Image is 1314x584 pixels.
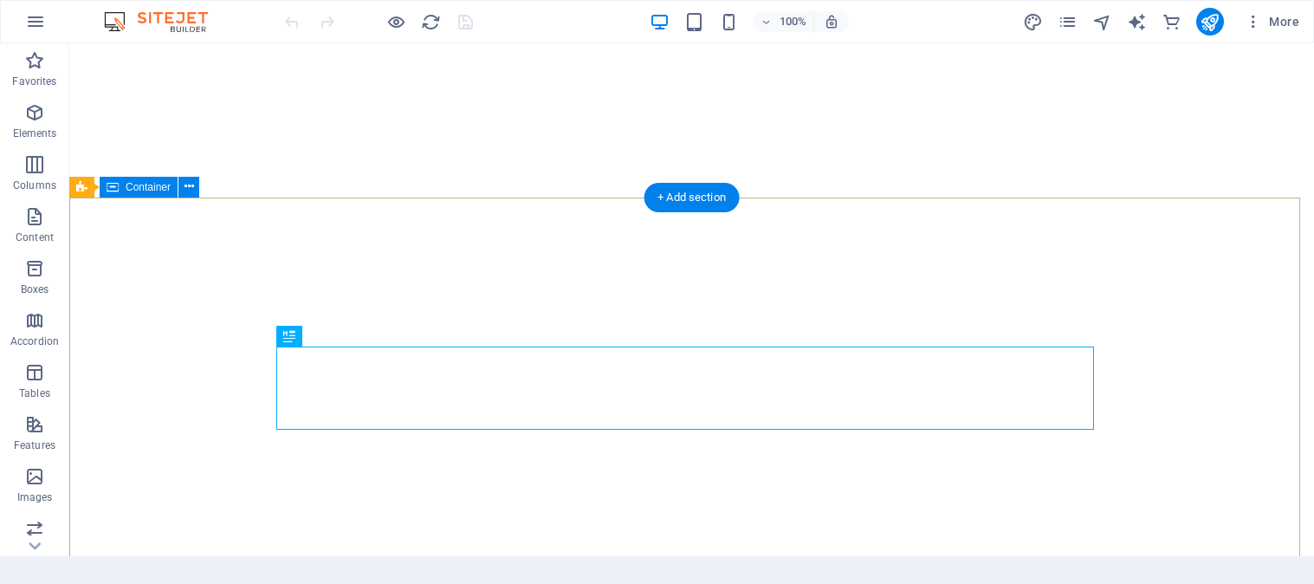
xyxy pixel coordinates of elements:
p: Accordion [10,334,59,348]
i: Reload page [421,12,441,32]
div: + Add section [644,183,740,212]
button: reload [420,11,441,32]
p: Columns [13,178,56,192]
button: navigator [1092,11,1113,32]
p: Elements [13,127,57,140]
i: Pages (Ctrl+Alt+S) [1058,12,1078,32]
button: commerce [1162,11,1182,32]
p: Tables [19,386,50,400]
button: pages [1058,11,1078,32]
h6: 100% [779,11,806,32]
button: text_generator [1127,11,1148,32]
i: Publish [1200,12,1220,32]
p: Favorites [12,75,56,88]
button: Click here to leave preview mode and continue editing [385,11,406,32]
p: Content [16,230,54,244]
i: Design (Ctrl+Alt+Y) [1023,12,1043,32]
span: Container [126,182,171,192]
button: publish [1196,8,1224,36]
span: More [1245,13,1299,30]
button: More [1238,8,1306,36]
i: On resize automatically adjust zoom level to fit chosen device. [824,14,839,29]
p: Boxes [21,282,49,296]
p: Features [14,438,55,452]
button: 100% [753,11,814,32]
i: Navigator [1092,12,1112,32]
img: Editor Logo [100,11,230,32]
button: design [1023,11,1044,32]
i: Commerce [1162,12,1181,32]
p: Images [17,490,53,504]
i: AI Writer [1127,12,1147,32]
